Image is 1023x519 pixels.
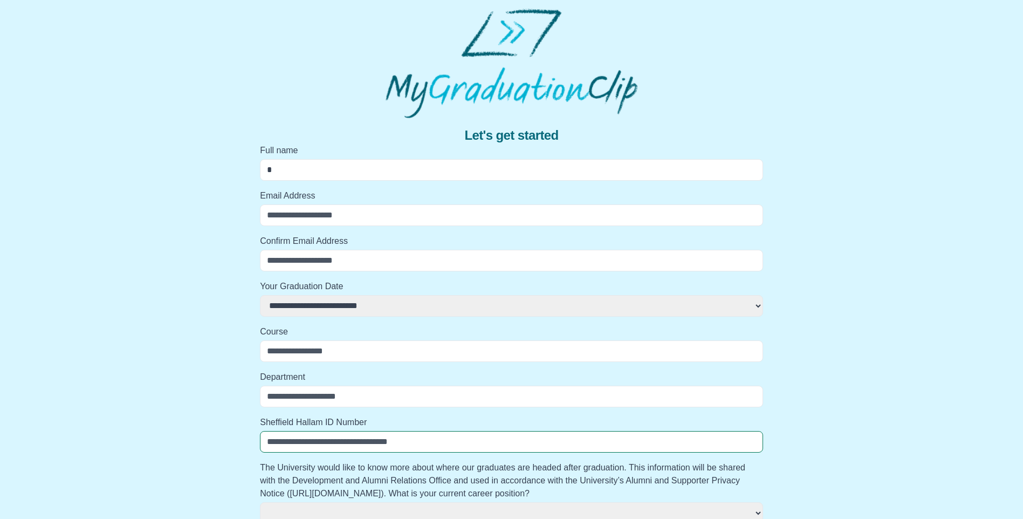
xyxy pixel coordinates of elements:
[386,9,637,118] img: MyGraduationClip
[260,235,763,248] label: Confirm Email Address
[260,325,763,338] label: Course
[260,280,763,293] label: Your Graduation Date
[260,416,763,429] label: Sheffield Hallam ID Number
[260,371,763,384] label: Department
[260,461,763,500] label: The University would like to know more about where our graduates are headed after graduation. Thi...
[464,127,558,144] span: Let's get started
[260,189,763,202] label: Email Address
[260,144,763,157] label: Full name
